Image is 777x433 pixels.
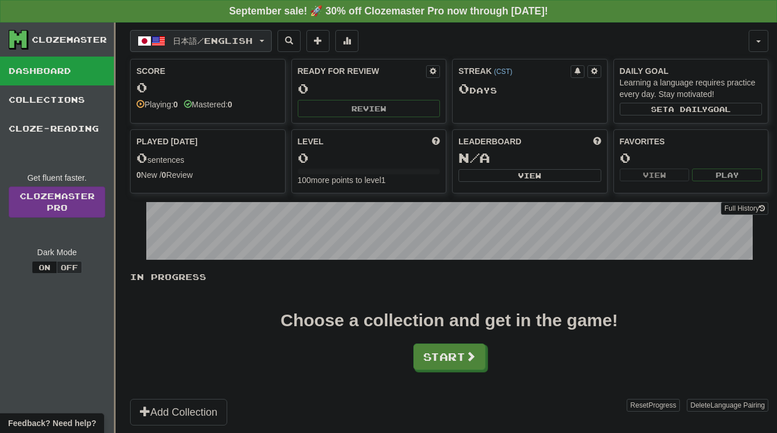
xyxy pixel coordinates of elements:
button: Search sentences [277,30,301,52]
button: Add Collection [130,399,227,425]
button: On [32,261,57,274]
div: New / Review [136,169,279,181]
span: Language Pairing [711,401,765,409]
button: Full History [721,202,768,215]
div: Day s [458,81,601,96]
button: Add sentence to collection [306,30,330,52]
strong: 0 [162,170,166,180]
span: 0 [136,150,147,166]
span: Score more points to level up [432,136,440,147]
div: Clozemaster [32,34,107,46]
button: Off [57,261,82,274]
button: Start [413,344,486,370]
strong: 0 [173,100,178,109]
strong: September sale! 🚀 30% off Clozemaster Pro now through [DATE]! [229,5,548,17]
div: Daily Goal [620,65,763,77]
div: 0 [136,80,279,95]
div: Score [136,65,279,77]
span: Progress [649,401,676,409]
span: N/A [458,150,490,166]
div: Playing: [136,99,178,110]
span: Open feedback widget [8,417,96,429]
button: View [620,169,690,181]
div: Mastered: [184,99,232,110]
div: Learning a language requires practice every day. Stay motivated! [620,77,763,100]
div: 0 [620,151,763,165]
div: Dark Mode [9,247,105,258]
strong: 0 [136,170,141,180]
p: In Progress [130,271,768,283]
a: ClozemasterPro [9,186,105,218]
span: Level [298,136,324,147]
span: Played [DATE] [136,136,198,147]
div: Choose a collection and get in the game! [280,312,617,329]
div: 0 [298,151,441,165]
div: Get fluent faster. [9,172,105,184]
strong: 0 [228,100,232,109]
span: 日本語 / English [173,36,253,46]
div: Ready for Review [298,65,427,77]
div: 100 more points to level 1 [298,174,441,186]
button: More stats [335,30,358,52]
button: DeleteLanguage Pairing [687,399,768,412]
button: Review [298,100,441,117]
button: ResetProgress [627,399,679,412]
div: Favorites [620,136,763,147]
div: Streak [458,65,571,77]
span: Leaderboard [458,136,521,147]
button: Play [692,169,762,181]
button: View [458,169,601,182]
span: This week in points, UTC [593,136,601,147]
div: 0 [298,81,441,96]
button: Seta dailygoal [620,103,763,115]
button: 日本語/English [130,30,272,52]
span: a daily [668,105,708,113]
a: (CST) [494,68,512,76]
div: sentences [136,151,279,166]
span: 0 [458,80,469,96]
